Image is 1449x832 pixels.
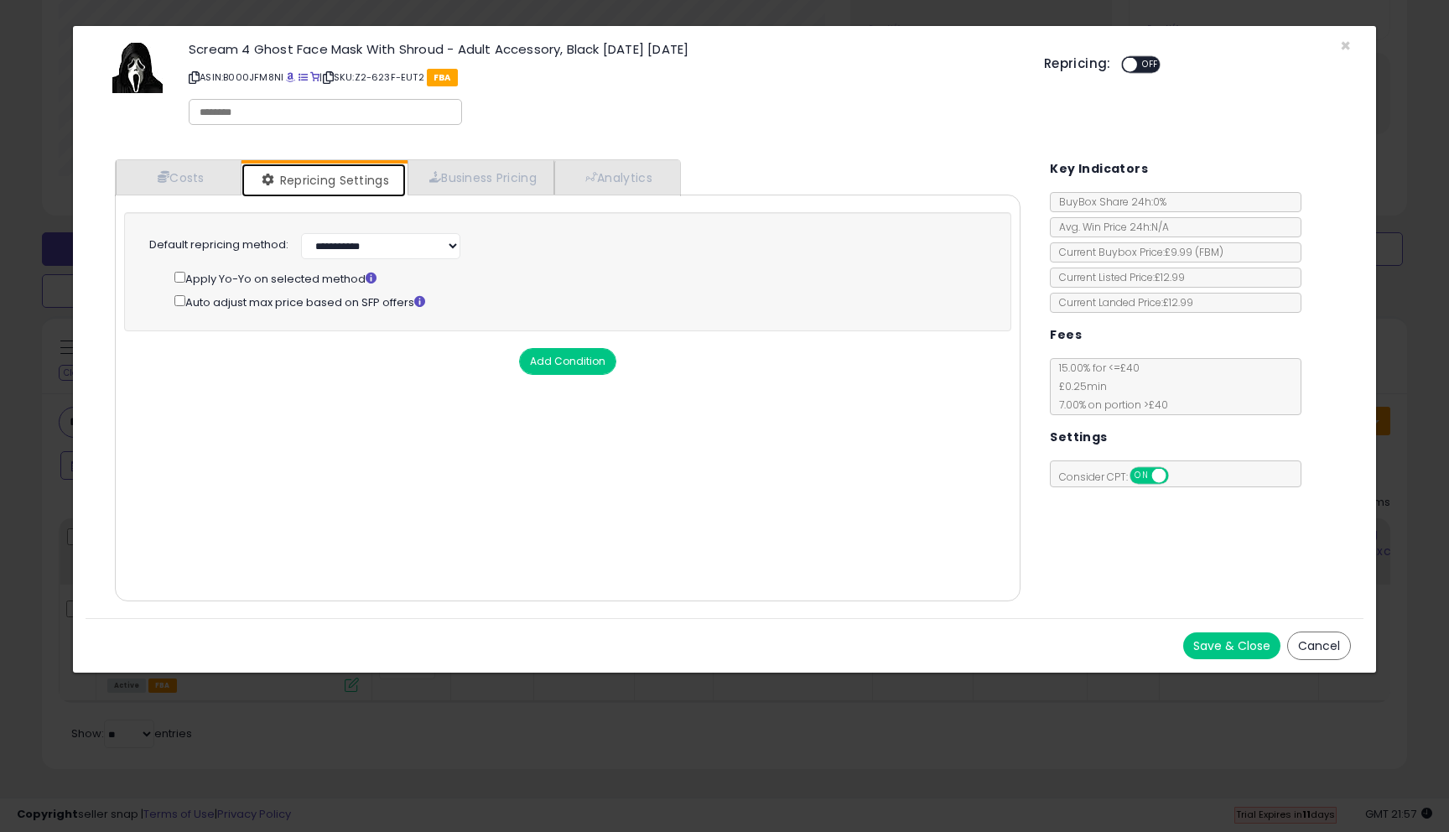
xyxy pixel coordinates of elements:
[174,292,986,311] div: Auto adjust max price based on SFP offers
[1137,58,1164,72] span: OFF
[149,237,288,253] label: Default repricing method:
[1051,195,1166,209] span: BuyBox Share 24h: 0%
[1131,469,1152,483] span: ON
[1165,245,1223,259] span: £9.99
[112,43,163,93] img: 41UXcT3J60L._SL60_.jpg
[1051,470,1191,484] span: Consider CPT:
[1051,379,1107,393] span: £0.25 min
[189,64,1019,91] p: ASIN: B000JFM8NI | SKU: Z2-623F-EUT2
[408,160,554,195] a: Business Pricing
[1051,245,1223,259] span: Current Buybox Price:
[1051,295,1193,309] span: Current Landed Price: £12.99
[189,43,1019,55] h3: Scream 4 Ghost Face Mask With Shroud - Adult Accessory, Black [DATE] [DATE]
[174,268,986,288] div: Apply Yo-Yo on selected method
[299,70,308,84] a: All offer listings
[1050,325,1082,346] h5: Fees
[1340,34,1351,58] span: ×
[116,160,241,195] a: Costs
[1051,270,1185,284] span: Current Listed Price: £12.99
[1051,398,1168,412] span: 7.00 % on portion > £40
[1051,361,1168,412] span: 15.00 % for <= £40
[519,348,616,375] button: Add Condition
[1195,245,1223,259] span: ( FBM )
[1166,469,1193,483] span: OFF
[554,160,678,195] a: Analytics
[310,70,319,84] a: Your listing only
[1051,220,1169,234] span: Avg. Win Price 24h: N/A
[1183,632,1280,659] button: Save & Close
[1050,159,1148,179] h5: Key Indicators
[1050,427,1107,448] h5: Settings
[427,69,458,86] span: FBA
[1044,57,1111,70] h5: Repricing:
[241,164,406,197] a: Repricing Settings
[1287,632,1351,660] button: Cancel
[286,70,295,84] a: BuyBox page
